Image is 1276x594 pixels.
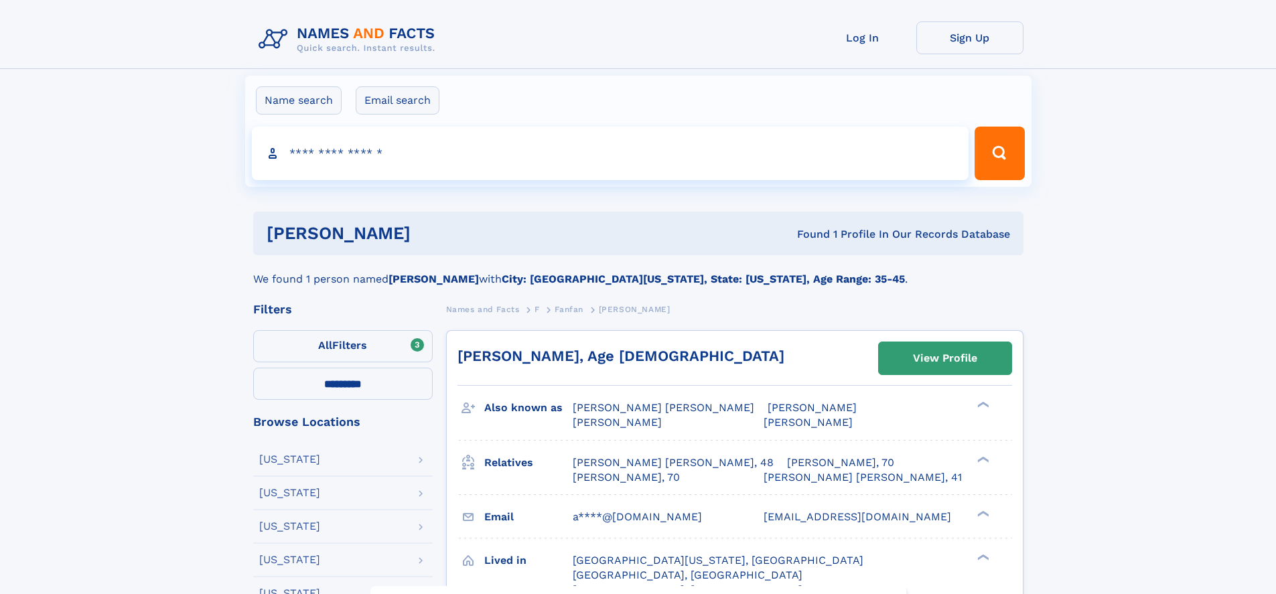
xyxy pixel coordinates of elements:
a: View Profile [879,342,1011,374]
div: ❯ [974,400,990,409]
a: Names and Facts [446,301,520,317]
div: Browse Locations [253,416,433,428]
div: ❯ [974,455,990,463]
span: F [535,305,540,314]
div: We found 1 person named with . [253,255,1023,287]
label: Name search [256,86,342,115]
a: Sign Up [916,21,1023,54]
h3: Lived in [484,549,573,572]
div: ❯ [974,509,990,518]
label: Filters [253,330,433,362]
span: [EMAIL_ADDRESS][DOMAIN_NAME] [764,510,951,523]
span: [PERSON_NAME] [768,401,857,414]
span: [PERSON_NAME] [764,416,853,429]
button: Search Button [975,127,1024,180]
span: [PERSON_NAME] [573,416,662,429]
a: [PERSON_NAME] [PERSON_NAME], 41 [764,470,962,485]
b: City: [GEOGRAPHIC_DATA][US_STATE], State: [US_STATE], Age Range: 35-45 [502,273,905,285]
input: search input [252,127,969,180]
div: Filters [253,303,433,315]
div: Found 1 Profile In Our Records Database [604,227,1010,242]
a: F [535,301,540,317]
span: [GEOGRAPHIC_DATA][US_STATE], [GEOGRAPHIC_DATA] [573,554,863,567]
img: Logo Names and Facts [253,21,446,58]
h1: [PERSON_NAME] [267,225,604,242]
h3: Also known as [484,396,573,419]
a: [PERSON_NAME], 70 [573,470,680,485]
a: [PERSON_NAME], 70 [787,455,894,470]
span: [GEOGRAPHIC_DATA], [GEOGRAPHIC_DATA] [573,569,802,581]
h3: Relatives [484,451,573,474]
b: [PERSON_NAME] [388,273,479,285]
a: [PERSON_NAME] [PERSON_NAME], 48 [573,455,774,470]
div: [US_STATE] [259,554,320,565]
div: ❯ [974,552,990,561]
div: [US_STATE] [259,521,320,532]
span: Fanfan [555,305,583,314]
span: All [318,339,332,352]
h3: Email [484,506,573,528]
a: Log In [809,21,916,54]
label: Email search [356,86,439,115]
div: [US_STATE] [259,454,320,465]
span: [PERSON_NAME] [PERSON_NAME] [573,401,754,414]
a: Fanfan [555,301,583,317]
div: [US_STATE] [259,488,320,498]
a: [PERSON_NAME], Age [DEMOGRAPHIC_DATA] [457,348,784,364]
div: View Profile [913,343,977,374]
span: [PERSON_NAME] [599,305,670,314]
